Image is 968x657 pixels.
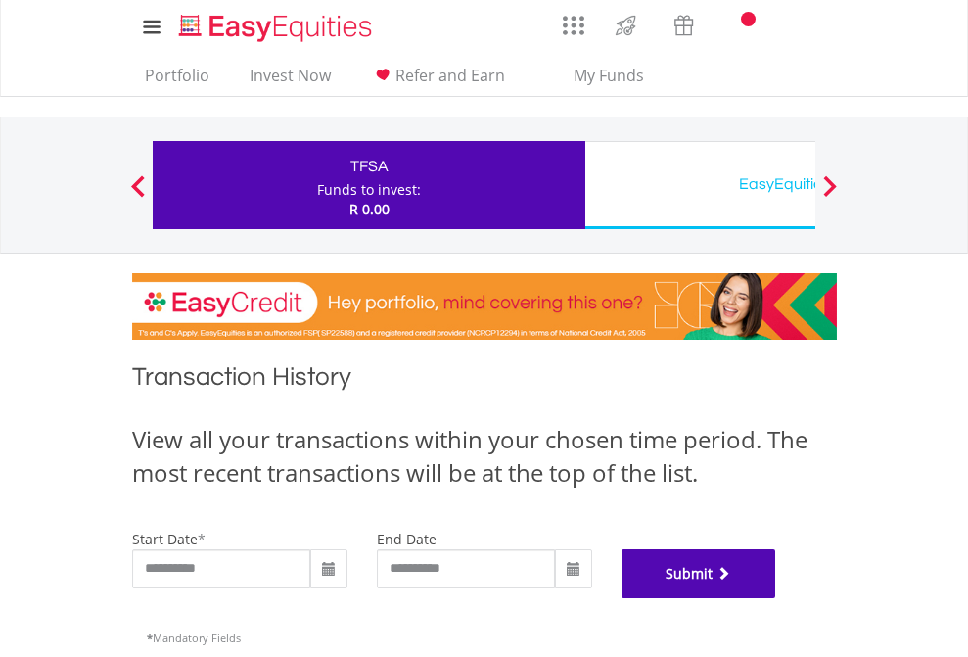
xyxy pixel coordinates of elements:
[147,631,241,645] span: Mandatory Fields
[810,185,850,205] button: Next
[175,12,380,44] img: EasyEquities_Logo.png
[762,5,812,44] a: FAQ's and Support
[171,5,380,44] a: Home page
[713,5,762,44] a: Notifications
[563,15,584,36] img: grid-menu-icon.svg
[668,10,700,41] img: vouchers-v2.svg
[622,549,776,598] button: Submit
[118,185,158,205] button: Previous
[395,65,505,86] span: Refer and Earn
[132,530,198,548] label: start date
[242,66,339,96] a: Invest Now
[377,530,437,548] label: end date
[349,200,390,218] span: R 0.00
[363,66,513,96] a: Refer and Earn
[545,63,673,88] span: My Funds
[610,10,642,41] img: thrive-v2.svg
[317,180,421,200] div: Funds to invest:
[164,153,574,180] div: TFSA
[550,5,597,36] a: AppsGrid
[137,66,217,96] a: Portfolio
[132,423,837,491] div: View all your transactions within your chosen time period. The most recent transactions will be a...
[132,359,837,403] h1: Transaction History
[812,5,862,48] a: My Profile
[132,273,837,340] img: EasyCredit Promotion Banner
[655,5,713,41] a: Vouchers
